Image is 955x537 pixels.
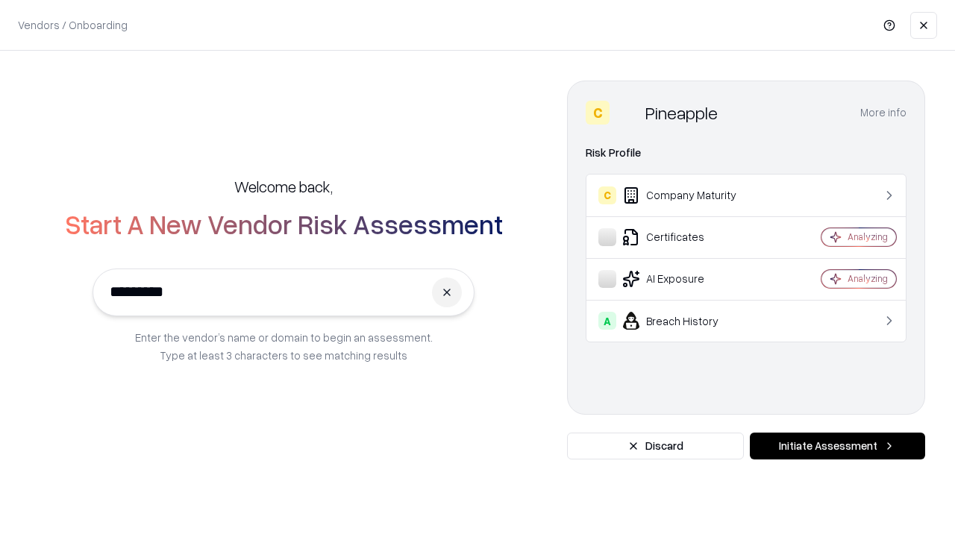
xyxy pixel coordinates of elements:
[135,328,433,364] p: Enter the vendor’s name or domain to begin an assessment. Type at least 3 characters to see match...
[18,17,128,33] p: Vendors / Onboarding
[848,230,888,243] div: Analyzing
[598,228,777,246] div: Certificates
[750,433,925,459] button: Initiate Assessment
[848,272,888,285] div: Analyzing
[598,186,616,204] div: C
[598,312,777,330] div: Breach History
[598,312,616,330] div: A
[860,99,907,126] button: More info
[567,433,744,459] button: Discard
[616,101,639,125] img: Pineapple
[586,144,907,162] div: Risk Profile
[234,176,333,197] h5: Welcome back,
[65,209,503,239] h2: Start A New Vendor Risk Assessment
[598,186,777,204] div: Company Maturity
[645,101,718,125] div: Pineapple
[586,101,610,125] div: C
[598,270,777,288] div: AI Exposure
